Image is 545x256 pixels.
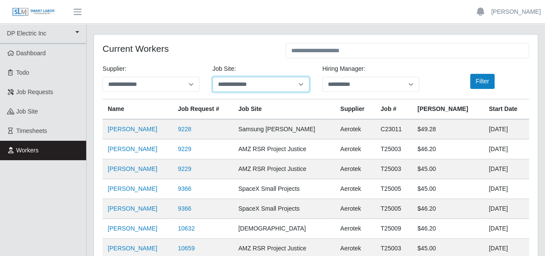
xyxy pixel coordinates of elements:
button: Filter [470,74,495,89]
span: Timesheets [16,127,47,134]
td: [DATE] [483,219,529,239]
td: Aerotek [335,119,376,139]
td: $46.20 [412,199,484,219]
td: AMZ RSR Project Justice [233,159,335,179]
td: [DEMOGRAPHIC_DATA] [233,219,335,239]
td: [DATE] [483,199,529,219]
a: [PERSON_NAME] [108,165,157,172]
td: T25005 [375,199,412,219]
a: [PERSON_NAME] [108,245,157,252]
td: Aerotek [335,139,376,159]
th: Supplier [335,99,376,120]
a: 10632 [178,225,195,232]
span: Workers [16,147,39,154]
td: SpaceX Small Projects [233,199,335,219]
label: Supplier: [103,64,126,73]
td: T25005 [375,179,412,199]
td: $46.20 [412,139,484,159]
td: T25003 [375,139,412,159]
a: [PERSON_NAME] [108,225,157,232]
td: Aerotek [335,199,376,219]
span: Todo [16,69,29,76]
td: $49.28 [412,119,484,139]
td: C23011 [375,119,412,139]
td: Aerotek [335,179,376,199]
td: $46.20 [412,219,484,239]
a: [PERSON_NAME] [108,145,157,152]
th: job site [233,99,335,120]
td: $45.00 [412,159,484,179]
td: T25003 [375,159,412,179]
a: 9366 [178,185,191,192]
td: T25009 [375,219,412,239]
td: Aerotek [335,219,376,239]
img: SLM Logo [12,7,55,17]
th: [PERSON_NAME] [412,99,484,120]
a: 9229 [178,165,191,172]
a: 9366 [178,205,191,212]
td: [DATE] [483,159,529,179]
th: Start Date [483,99,529,120]
a: 9228 [178,126,191,133]
th: Name [103,99,173,120]
td: AMZ RSR Project Justice [233,139,335,159]
h4: Current Workers [103,43,273,54]
span: job site [16,108,38,115]
a: 10659 [178,245,195,252]
span: Dashboard [16,50,46,57]
th: Job # [375,99,412,120]
a: [PERSON_NAME] [108,126,157,133]
a: [PERSON_NAME] [491,7,541,16]
td: [DATE] [483,119,529,139]
a: [PERSON_NAME] [108,185,157,192]
td: SpaceX Small Projects [233,179,335,199]
td: Samsung [PERSON_NAME] [233,119,335,139]
td: Aerotek [335,159,376,179]
label: Hiring Manager: [322,64,365,73]
a: [PERSON_NAME] [108,205,157,212]
td: [DATE] [483,139,529,159]
label: job site: [212,64,236,73]
td: [DATE] [483,179,529,199]
span: Job Requests [16,88,53,95]
td: $45.00 [412,179,484,199]
a: 9229 [178,145,191,152]
th: Job Request # [173,99,233,120]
